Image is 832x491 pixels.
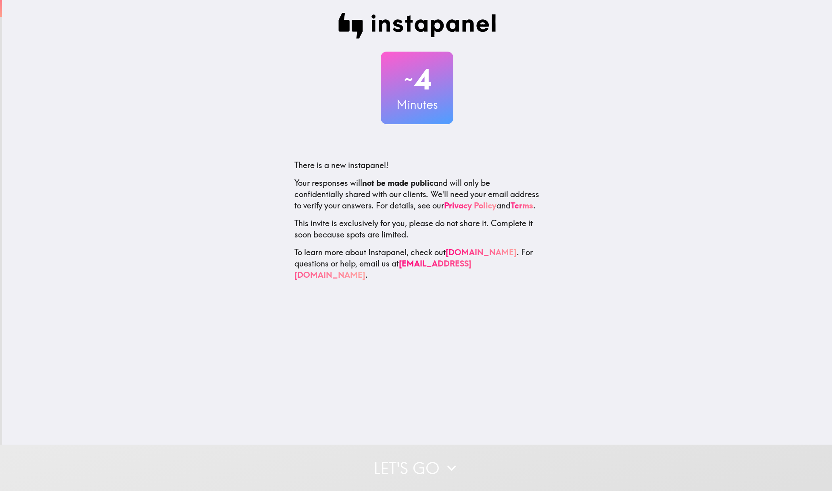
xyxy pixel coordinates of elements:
[294,160,388,170] span: There is a new instapanel!
[338,13,496,39] img: Instapanel
[381,96,453,113] h3: Minutes
[381,63,453,96] h2: 4
[294,218,540,240] p: This invite is exclusively for you, please do not share it. Complete it soon because spots are li...
[511,200,533,210] a: Terms
[294,247,540,281] p: To learn more about Instapanel, check out . For questions or help, email us at .
[294,258,471,280] a: [EMAIL_ADDRESS][DOMAIN_NAME]
[403,67,414,92] span: ~
[444,200,496,210] a: Privacy Policy
[294,177,540,211] p: Your responses will and will only be confidentially shared with our clients. We'll need your emai...
[446,247,517,257] a: [DOMAIN_NAME]
[362,178,434,188] b: not be made public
